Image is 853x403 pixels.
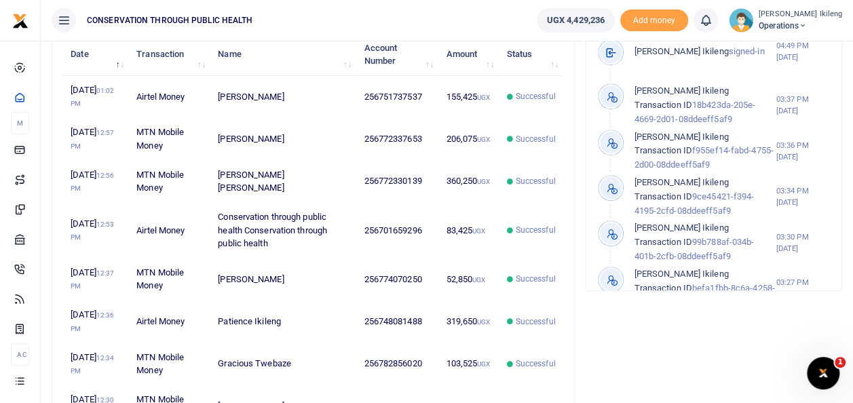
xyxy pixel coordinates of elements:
[356,76,438,118] td: 256751737537
[210,203,356,258] td: Conservation through public health Conservation through public health
[516,175,556,187] span: Successful
[356,203,438,258] td: 256701659296
[620,9,688,32] li: Toup your wallet
[547,14,605,27] span: UGX 4,429,236
[759,9,842,20] small: [PERSON_NAME] Ikileng
[634,283,691,293] span: Transaction ID
[63,301,129,343] td: [DATE]
[438,118,499,160] td: 206,075
[11,112,29,134] li: M
[634,176,776,218] p: 9ce45421-f394-4195-2cfd-08ddeeff5af9
[634,269,728,279] span: [PERSON_NAME] Ikileng
[620,9,688,32] span: Add money
[438,33,499,75] th: Amount: activate to sort column ascending
[210,301,356,343] td: Patience Ikileng
[63,258,129,301] td: [DATE]
[634,84,776,126] p: 18b423da-205e-4669-2d01-08ddeeff5af9
[438,258,499,301] td: 52,850
[516,90,556,102] span: Successful
[776,94,831,117] small: 03:37 PM [DATE]
[634,45,776,59] p: signed-in
[516,273,556,285] span: Successful
[477,94,490,101] small: UGX
[129,203,210,258] td: Airtel Money
[634,191,691,201] span: Transaction ID
[129,258,210,301] td: MTN Mobile Money
[477,178,490,185] small: UGX
[477,136,490,143] small: UGX
[63,76,129,118] td: [DATE]
[210,343,356,385] td: Gracious Twebaze
[634,237,691,247] span: Transaction ID
[12,13,29,29] img: logo-small
[776,140,831,163] small: 03:36 PM [DATE]
[472,227,485,235] small: UGX
[634,130,776,172] p: f955ef14-fabd-4755-2d00-08ddeeff5af9
[129,301,210,343] td: Airtel Money
[776,277,831,300] small: 03:27 PM [DATE]
[63,203,129,258] td: [DATE]
[210,160,356,202] td: [PERSON_NAME] [PERSON_NAME]
[477,318,490,326] small: UGX
[472,276,485,284] small: UGX
[438,343,499,385] td: 103,525
[807,357,839,389] iframe: Intercom live chat
[438,301,499,343] td: 319,650
[210,258,356,301] td: [PERSON_NAME]
[356,301,438,343] td: 256748081488
[776,185,831,208] small: 03:34 PM [DATE]
[835,357,846,368] span: 1
[438,160,499,202] td: 360,250
[516,315,556,328] span: Successful
[63,160,129,202] td: [DATE]
[477,360,490,368] small: UGX
[634,46,728,56] span: [PERSON_NAME] Ikileng
[729,8,753,33] img: profile-user
[516,133,556,145] span: Successful
[438,203,499,258] td: 83,425
[634,221,776,263] p: 99b788af-034b-401b-2cfb-08ddeeff5af9
[499,33,563,75] th: Status: activate to sort column ascending
[634,85,728,96] span: [PERSON_NAME] Ikileng
[759,20,842,32] span: Operations
[210,33,356,75] th: Name: activate to sort column ascending
[516,358,556,370] span: Successful
[63,343,129,385] td: [DATE]
[634,267,776,309] p: befa1fbb-8c6a-4258-2cf7-08ddeeff5af9
[634,132,728,142] span: [PERSON_NAME] Ikileng
[356,33,438,75] th: Account Number: activate to sort column ascending
[356,343,438,385] td: 256782856020
[63,33,129,75] th: Date: activate to sort column descending
[356,258,438,301] td: 256774070250
[634,100,691,110] span: Transaction ID
[129,118,210,160] td: MTN Mobile Money
[634,177,728,187] span: [PERSON_NAME] Ikileng
[356,118,438,160] td: 256772337653
[729,8,842,33] a: profile-user [PERSON_NAME] Ikileng Operations
[516,224,556,236] span: Successful
[776,40,831,63] small: 04:49 PM [DATE]
[12,15,29,25] a: logo-small logo-large logo-large
[210,76,356,118] td: [PERSON_NAME]
[356,160,438,202] td: 256772330139
[63,118,129,160] td: [DATE]
[776,231,831,254] small: 03:30 PM [DATE]
[537,8,615,33] a: UGX 4,429,236
[11,343,29,366] li: Ac
[634,145,691,155] span: Transaction ID
[620,14,688,24] a: Add money
[71,129,114,150] small: 12:57 PM
[129,343,210,385] td: MTN Mobile Money
[129,76,210,118] td: Airtel Money
[71,311,114,332] small: 12:36 PM
[81,14,258,26] span: CONSERVATION THROUGH PUBLIC HEALTH
[438,76,499,118] td: 155,425
[531,8,620,33] li: Wallet ballance
[634,223,728,233] span: [PERSON_NAME] Ikileng
[129,33,210,75] th: Transaction: activate to sort column ascending
[210,118,356,160] td: [PERSON_NAME]
[129,160,210,202] td: MTN Mobile Money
